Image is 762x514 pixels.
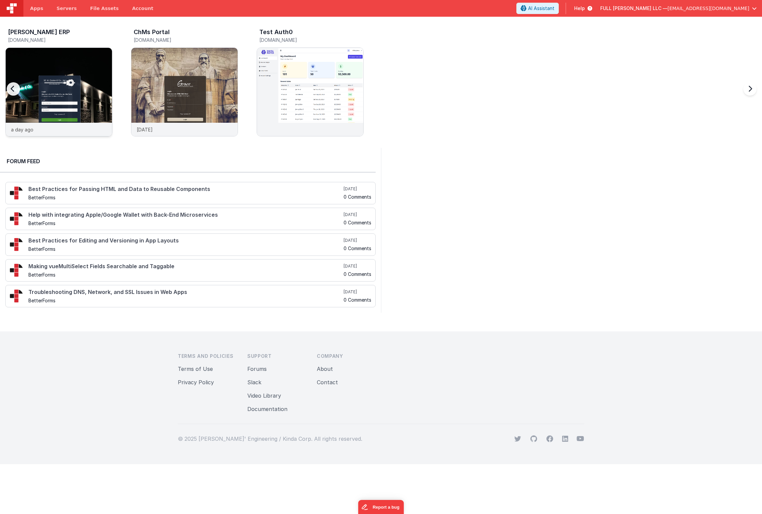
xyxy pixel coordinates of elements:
h3: ChMs Portal [134,29,170,35]
p: [DATE] [137,126,153,133]
span: Help [574,5,585,12]
button: Contact [317,378,338,386]
p: © 2025 [PERSON_NAME]' Engineering / Kinda Corp. All rights reserved. [178,435,362,443]
button: Forums [247,365,267,373]
button: Slack [247,378,261,386]
h5: 0 Comments [344,272,371,277]
a: Terms of Use [178,366,213,372]
button: FULL [PERSON_NAME] LLC — [EMAIL_ADDRESS][DOMAIN_NAME] [600,5,757,12]
a: Slack [247,379,261,386]
h5: [DATE] [344,238,371,243]
span: FULL [PERSON_NAME] LLC — [600,5,667,12]
span: File Assets [90,5,119,12]
h5: BetterForms [28,195,342,200]
button: About [317,365,333,373]
h3: Test Auth0 [259,29,293,35]
h4: Best Practices for Passing HTML and Data to Reusable Components [28,186,342,192]
h5: [DOMAIN_NAME] [259,37,364,42]
iframe: Marker.io feedback button [358,500,404,514]
h5: BetterForms [28,221,342,226]
span: Servers [56,5,77,12]
h5: [DATE] [344,289,371,295]
h5: [DOMAIN_NAME] [8,37,112,42]
img: 295_2.png [10,186,23,200]
h5: [DOMAIN_NAME] [134,37,238,42]
h5: 0 Comments [344,194,371,199]
span: [EMAIL_ADDRESS][DOMAIN_NAME] [667,5,749,12]
h5: 0 Comments [344,297,371,302]
h2: Forum Feed [7,157,369,165]
h3: Terms and Policies [178,353,237,359]
h4: Help with integrating Apple/Google Wallet with Back-End Microservices [28,212,342,218]
h4: Making vueMultiSelect Fields Searchable and Taggable [28,264,342,270]
a: Troubleshooting DNS, Network, and SSL Issues in Web Apps BetterForms [DATE] 0 Comments [5,285,376,307]
span: Apps [30,5,43,12]
h5: 0 Comments [344,246,371,251]
h3: [PERSON_NAME] ERP [8,29,70,35]
img: 295_2.png [10,238,23,251]
button: AI Assistant [516,3,559,14]
h5: BetterForms [28,246,342,251]
h5: 0 Comments [344,220,371,225]
h5: BetterForms [28,298,342,303]
button: Documentation [247,405,287,413]
h5: [DATE] [344,264,371,269]
a: Best Practices for Editing and Versioning in App Layouts BetterForms [DATE] 0 Comments [5,233,376,256]
a: Help with integrating Apple/Google Wallet with Back-End Microservices BetterForms [DATE] 0 Comments [5,208,376,230]
img: 295_2.png [10,212,23,225]
svg: viewBox="0 0 24 24" aria-hidden="true"> [562,435,568,442]
h5: [DATE] [344,212,371,217]
a: Privacy Policy [178,379,214,386]
h3: Support [247,353,306,359]
a: Making vueMultiSelect Fields Searchable and Taggable BetterForms [DATE] 0 Comments [5,259,376,282]
h5: BetterForms [28,272,342,277]
span: AI Assistant [528,5,554,12]
button: Video Library [247,392,281,400]
img: 295_2.png [10,264,23,277]
img: 295_2.png [10,289,23,303]
h4: Best Practices for Editing and Versioning in App Layouts [28,238,342,244]
a: Best Practices for Passing HTML and Data to Reusable Components BetterForms [DATE] 0 Comments [5,182,376,204]
a: About [317,366,333,372]
h3: Company [317,353,376,359]
h4: Troubleshooting DNS, Network, and SSL Issues in Web Apps [28,289,342,295]
h5: [DATE] [344,186,371,192]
